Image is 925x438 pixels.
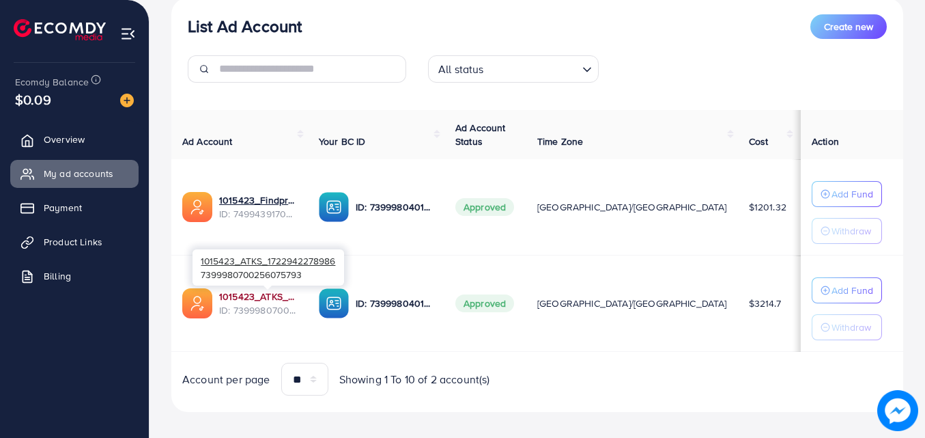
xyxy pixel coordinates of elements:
div: <span class='underline'>1015423_Findproduct_1746099618697</span></br>7499439170620899346 [219,193,297,221]
a: My ad accounts [10,160,139,187]
p: ID: 7399980401722310657 [356,295,433,312]
button: Add Fund [812,181,882,207]
span: Action [812,135,839,148]
span: Ecomdy Balance [15,75,89,89]
img: ic-ba-acc.ded83a64.svg [319,192,349,222]
a: 1015423_ATKS_1722942278986 [219,290,297,303]
span: [GEOGRAPHIC_DATA]/[GEOGRAPHIC_DATA] [537,200,727,214]
a: Payment [10,194,139,221]
div: 7399980700256075793 [193,249,344,286]
span: Time Zone [537,135,583,148]
img: ic-ba-acc.ded83a64.svg [319,288,349,318]
a: Product Links [10,228,139,256]
h3: List Ad Account [188,16,302,36]
a: Billing [10,262,139,290]
span: Create new [824,20,873,33]
p: Add Fund [831,186,873,202]
div: Search for option [428,55,599,83]
img: menu [120,26,136,42]
span: [GEOGRAPHIC_DATA]/[GEOGRAPHIC_DATA] [537,297,727,310]
img: logo [14,19,106,40]
p: Add Fund [831,282,873,299]
button: Create new [810,14,887,39]
span: ID: 7499439170620899346 [219,207,297,221]
span: 1015423_ATKS_1722942278986 [201,254,335,267]
span: Account per page [182,372,270,387]
span: Product Links [44,235,102,249]
a: 1015423_Findproduct_1746099618697 [219,193,297,207]
span: Cost [749,135,769,148]
input: Search for option [488,57,577,79]
span: Your BC ID [319,135,366,148]
span: Approved [455,198,514,216]
span: Showing 1 To 10 of 2 account(s) [339,372,490,387]
span: Overview [44,133,85,146]
button: Withdraw [812,314,882,340]
img: image [120,94,134,107]
span: Ad Account [182,135,233,148]
img: ic-ads-acc.e4c84228.svg [182,288,212,318]
span: All status [436,59,487,79]
span: Billing [44,269,71,283]
span: Approved [455,295,514,312]
span: My ad accounts [44,167,113,180]
span: ID: 7399980700256075793 [219,303,297,317]
img: image [881,394,915,428]
span: $1201.32 [749,200,786,214]
span: $0.09 [15,90,51,109]
span: $3214.7 [749,297,781,310]
a: Overview [10,126,139,153]
p: Withdraw [831,223,871,239]
span: Payment [44,201,82,215]
p: ID: 7399980401722310657 [356,199,433,215]
p: Withdraw [831,319,871,336]
button: Add Fund [812,277,882,303]
span: Ad Account Status [455,121,506,148]
button: Withdraw [812,218,882,244]
img: ic-ads-acc.e4c84228.svg [182,192,212,222]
